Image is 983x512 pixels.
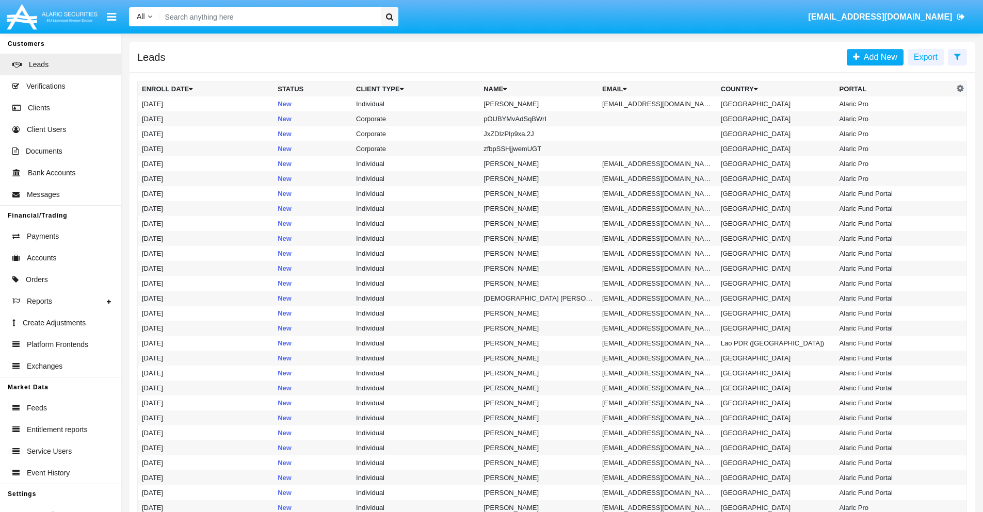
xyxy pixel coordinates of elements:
[835,306,954,321] td: Alaric Fund Portal
[598,366,717,381] td: [EMAIL_ADDRESS][DOMAIN_NAME]
[273,366,352,381] td: New
[352,395,479,410] td: Individual
[352,306,479,321] td: Individual
[27,468,70,478] span: Event History
[835,171,954,186] td: Alaric Pro
[479,366,598,381] td: [PERSON_NAME]
[479,336,598,351] td: [PERSON_NAME]
[598,336,717,351] td: [EMAIL_ADDRESS][DOMAIN_NAME]
[479,351,598,366] td: [PERSON_NAME]
[160,7,377,26] input: Search
[273,111,352,126] td: New
[138,156,274,171] td: [DATE]
[598,410,717,425] td: [EMAIL_ADDRESS][DOMAIN_NAME]
[27,253,57,263] span: Accounts
[598,171,717,186] td: [EMAIL_ADDRESS][DOMAIN_NAME]
[27,124,66,135] span: Client Users
[717,111,835,126] td: [GEOGRAPHIC_DATA]
[273,410,352,425] td: New
[138,171,274,186] td: [DATE]
[352,351,479,366] td: Individual
[914,53,938,61] span: Export
[27,446,72,457] span: Service Users
[717,201,835,216] td: [GEOGRAPHIC_DATA]
[273,276,352,291] td: New
[835,291,954,306] td: Alaric Fund Portal
[835,381,954,395] td: Alaric Fund Portal
[598,216,717,231] td: [EMAIL_ADDRESS][DOMAIN_NAME]
[717,381,835,395] td: [GEOGRAPHIC_DATA]
[138,470,274,485] td: [DATE]
[273,336,352,351] td: New
[273,381,352,395] td: New
[352,291,479,306] td: Individual
[479,96,598,111] td: [PERSON_NAME]
[717,321,835,336] td: [GEOGRAPHIC_DATA]
[352,201,479,216] td: Individual
[27,231,59,242] span: Payments
[598,470,717,485] td: [EMAIL_ADDRESS][DOMAIN_NAME]
[273,246,352,261] td: New
[138,276,274,291] td: [DATE]
[138,440,274,455] td: [DATE]
[26,146,62,157] span: Documents
[479,410,598,425] td: [PERSON_NAME]
[26,274,48,285] span: Orders
[479,156,598,171] td: [PERSON_NAME]
[598,321,717,336] td: [EMAIL_ADDRESS][DOMAIN_NAME]
[273,351,352,366] td: New
[352,141,479,156] td: Corporate
[835,186,954,201] td: Alaric Fund Portal
[479,381,598,395] td: [PERSON_NAME]
[352,381,479,395] td: Individual
[352,410,479,425] td: Individual
[138,216,274,231] td: [DATE]
[29,59,49,70] span: Leads
[26,81,65,92] span: Verifications
[803,3,970,31] a: [EMAIL_ADDRESS][DOMAIN_NAME]
[138,141,274,156] td: [DATE]
[479,276,598,291] td: [PERSON_NAME]
[273,395,352,410] td: New
[717,366,835,381] td: [GEOGRAPHIC_DATA]
[27,403,47,414] span: Feeds
[847,49,904,65] a: Add New
[352,485,479,500] td: Individual
[28,103,50,113] span: Clients
[137,12,145,21] span: All
[352,186,479,201] td: Individual
[479,291,598,306] td: [DEMOGRAPHIC_DATA] [PERSON_NAME]
[27,424,88,435] span: Entitlement reports
[352,366,479,381] td: Individual
[352,96,479,111] td: Individual
[138,201,274,216] td: [DATE]
[717,126,835,141] td: [GEOGRAPHIC_DATA]
[273,425,352,440] td: New
[479,261,598,276] td: [PERSON_NAME]
[138,351,274,366] td: [DATE]
[352,336,479,351] td: Individual
[598,381,717,395] td: [EMAIL_ADDRESS][DOMAIN_NAME]
[273,201,352,216] td: New
[717,336,835,351] td: Lao PDR ([GEOGRAPHIC_DATA])
[835,336,954,351] td: Alaric Fund Portal
[23,318,86,328] span: Create Adjustments
[138,261,274,276] td: [DATE]
[598,81,717,97] th: Email
[479,425,598,440] td: [PERSON_NAME]
[273,321,352,336] td: New
[479,470,598,485] td: [PERSON_NAME]
[835,425,954,440] td: Alaric Fund Portal
[598,291,717,306] td: [EMAIL_ADDRESS][DOMAIN_NAME]
[598,156,717,171] td: [EMAIL_ADDRESS][DOMAIN_NAME]
[479,306,598,321] td: [PERSON_NAME]
[598,485,717,500] td: [EMAIL_ADDRESS][DOMAIN_NAME]
[138,485,274,500] td: [DATE]
[352,246,479,261] td: Individual
[835,351,954,366] td: Alaric Fund Portal
[479,455,598,470] td: [PERSON_NAME]
[479,111,598,126] td: pOUBYMvAdSqBWrI
[717,470,835,485] td: [GEOGRAPHIC_DATA]
[273,96,352,111] td: New
[273,231,352,246] td: New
